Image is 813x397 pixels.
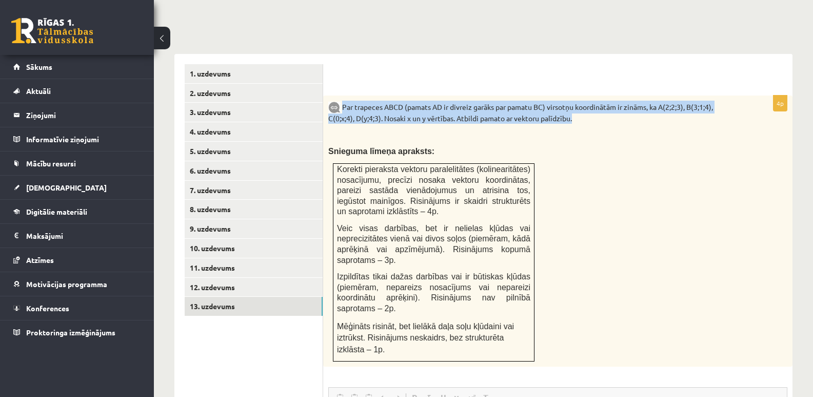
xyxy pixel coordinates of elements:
legend: Informatīvie ziņojumi [26,127,141,151]
a: 4. uzdevums [185,122,323,141]
span: Digitālie materiāli [26,207,87,216]
a: Motivācijas programma [13,272,141,296]
a: 5. uzdevums [185,142,323,161]
span: Mācību resursi [26,159,76,168]
span: Proktoringa izmēģinājums [26,328,115,337]
a: 13. uzdevums [185,297,323,316]
span: Motivācijas programma [26,279,107,289]
a: [DEMOGRAPHIC_DATA] [13,176,141,199]
body: Editor, wiswyg-editor-user-answer-47434003650180 [10,10,448,21]
a: 1. uzdevums [185,64,323,83]
a: Informatīvie ziņojumi [13,127,141,151]
a: Atzīmes [13,248,141,272]
span: Izpildītas tikai dažas darbības vai ir būtiskas kļūdas (piemēram, nepareizs nosacījums vai nepare... [337,272,530,313]
a: 6. uzdevums [185,161,323,180]
a: 10. uzdevums [185,239,323,258]
legend: Ziņojumi [26,103,141,127]
span: Veic visas darbības, bet ir nelielas kļūdas vai neprecizitātes vienā vai divos soļos (piemēram, k... [337,224,530,264]
p: Par trapeces ABCD (pamats AD ir divreiz garāks par pamatu BC) virsotņu koordinātām ir zināms, ka ... [328,101,736,124]
a: 8. uzdevums [185,200,323,219]
a: Ziņojumi [13,103,141,127]
a: 7. uzdevums [185,181,323,200]
img: 9k= [328,102,341,114]
span: Konferences [26,304,69,313]
a: 11. uzdevums [185,258,323,277]
a: 12. uzdevums [185,278,323,297]
a: 3. uzdevums [185,103,323,122]
a: 2. uzdevums [185,84,323,103]
a: Digitālie materiāli [13,200,141,223]
a: Mācību resursi [13,152,141,175]
a: Proktoringa izmēģinājums [13,320,141,344]
span: Snieguma līmeņa apraksts: [328,147,434,156]
a: Maksājumi [13,224,141,248]
a: 9. uzdevums [185,219,323,238]
img: Balts.png [333,79,337,83]
a: Rīgas 1. Tālmācības vidusskola [11,18,93,44]
span: Mēģināts risināt, bet lielākā daļa soļu kļūdaini vai iztrūkst. Risinājums neskaidrs, bez struktur... [337,322,514,354]
a: Sākums [13,55,141,79]
a: Konferences [13,296,141,320]
span: [DEMOGRAPHIC_DATA] [26,183,107,192]
span: Sākums [26,62,52,71]
span: Korekti pieraksta vektoru paralelitātes (kolinearitātes) nosacījumu, precīzi nosaka vektoru koord... [337,165,530,216]
legend: Maksājumi [26,224,141,248]
a: Aktuāli [13,79,141,103]
span: Atzīmes [26,255,54,264]
span: Aktuāli [26,86,51,96]
p: 4p [773,95,787,111]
